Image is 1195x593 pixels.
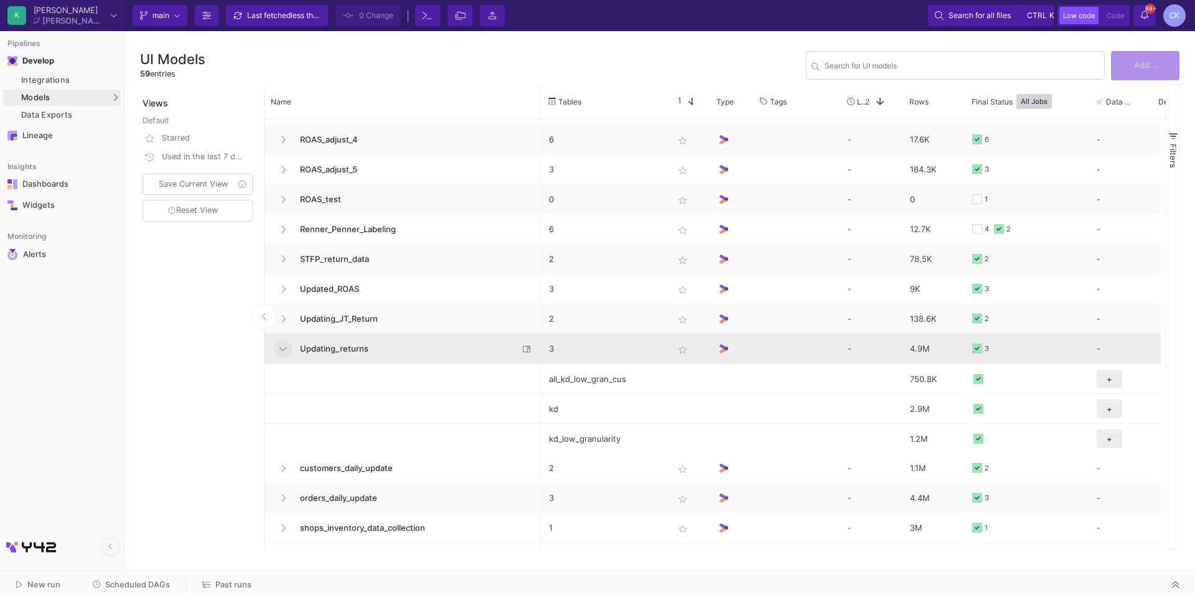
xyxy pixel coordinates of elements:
button: + [1097,399,1122,418]
p: 1 [549,513,660,543]
div: - [1097,304,1145,333]
p: 3 [549,155,660,184]
div: Press SPACE to select this row. [265,393,542,423]
div: 1 [985,513,988,543]
span: Models [21,93,50,103]
img: UI Model [717,193,730,206]
span: Search for all files [949,6,1011,25]
div: - [841,483,903,513]
button: + [1097,370,1122,388]
img: Navigation icon [7,179,17,189]
div: [PERSON_NAME] [42,17,106,25]
mat-icon: star_border [675,253,690,268]
div: 4.9M [903,334,965,363]
span: Last Used [857,97,865,106]
span: Filters [1168,144,1178,168]
img: UI Model [717,492,730,505]
mat-icon: star_border [675,163,690,178]
p: 1 [549,543,660,572]
div: CK [1163,4,1186,27]
span: orders_daily_update [293,483,535,513]
div: - [1097,155,1145,184]
div: - [1097,215,1145,243]
mat-expansion-panel-header: Navigation iconDevelop [3,51,121,71]
mat-icon: star_border [675,521,690,536]
div: 78.5K [903,244,965,274]
span: ROAS_adjust_4 [293,125,535,154]
div: 2.9M [903,394,965,423]
span: Updated_ROAS [293,274,535,304]
span: 2 [865,97,869,106]
button: + [1097,429,1122,448]
p: 2 [549,454,660,483]
span: ROAS_adjust_5 [293,155,535,184]
button: Last fetchedless than a minute ago [226,5,328,26]
div: 0 [903,184,965,214]
div: - [1097,334,1145,363]
div: - [841,154,903,184]
span: Reset View [168,205,218,215]
div: Develop [22,56,41,66]
span: Updating_JT_Return [293,304,535,334]
a: Navigation iconAlerts [3,244,121,265]
mat-icon: star_border [675,312,690,327]
span: + [1107,429,1112,448]
div: Final Status [972,87,1072,116]
img: UI Model [717,312,730,325]
div: Views [140,84,258,110]
button: ctrlk [1023,8,1047,23]
p: 0 [549,185,660,214]
div: 6 [985,125,989,154]
div: Starred [162,129,245,147]
span: 59 [140,69,150,78]
div: - [841,543,903,572]
div: Data Exports [21,110,118,120]
button: Search for all filesctrlk [928,5,1054,26]
button: 99+ [1133,5,1156,26]
p: 3 [549,483,660,513]
span: Renner_Penner_Labeling [293,215,535,244]
div: 3 [985,274,989,304]
a: Navigation iconWidgets [3,195,121,215]
div: - [841,214,903,244]
img: UI Model [717,253,730,266]
span: customers_daily_update [293,454,535,483]
div: Dashboards [22,179,103,189]
div: 750.8K [903,364,965,393]
p: 3 [549,334,660,363]
button: CK [1160,4,1186,27]
div: kd_low_granularity [549,424,660,454]
span: Scheduled DAGs [105,580,170,589]
button: Used in the last 7 days [140,147,255,166]
span: Tags [770,97,787,106]
div: 2 [985,245,989,274]
button: Code [1103,7,1128,24]
p: 2 [549,245,660,274]
img: Navigation icon [7,200,17,210]
div: - [841,124,903,154]
div: - [841,184,903,214]
div: Used in the last 7 days [162,147,245,166]
img: Navigation icon [7,131,17,141]
div: 3 [985,155,989,184]
div: 4.4M [903,483,965,513]
div: - [1097,454,1145,482]
mat-icon: star_border [675,462,690,477]
button: Save Current View [143,174,253,195]
span: + [1107,370,1112,388]
a: Data Exports [3,107,121,123]
div: - [841,334,903,363]
div: 169.5K [903,543,965,572]
div: - [841,513,903,543]
div: - [841,304,903,334]
mat-icon: star_border [675,223,690,238]
span: Tables [558,97,581,106]
div: - [1097,513,1145,542]
p: 6 [549,125,660,154]
div: 17.6K [903,124,965,154]
div: Press SPACE to select this row. [265,363,542,393]
div: - [1097,245,1145,273]
div: - [1097,274,1145,303]
img: UI Model [717,282,730,296]
button: Low code [1059,7,1099,24]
